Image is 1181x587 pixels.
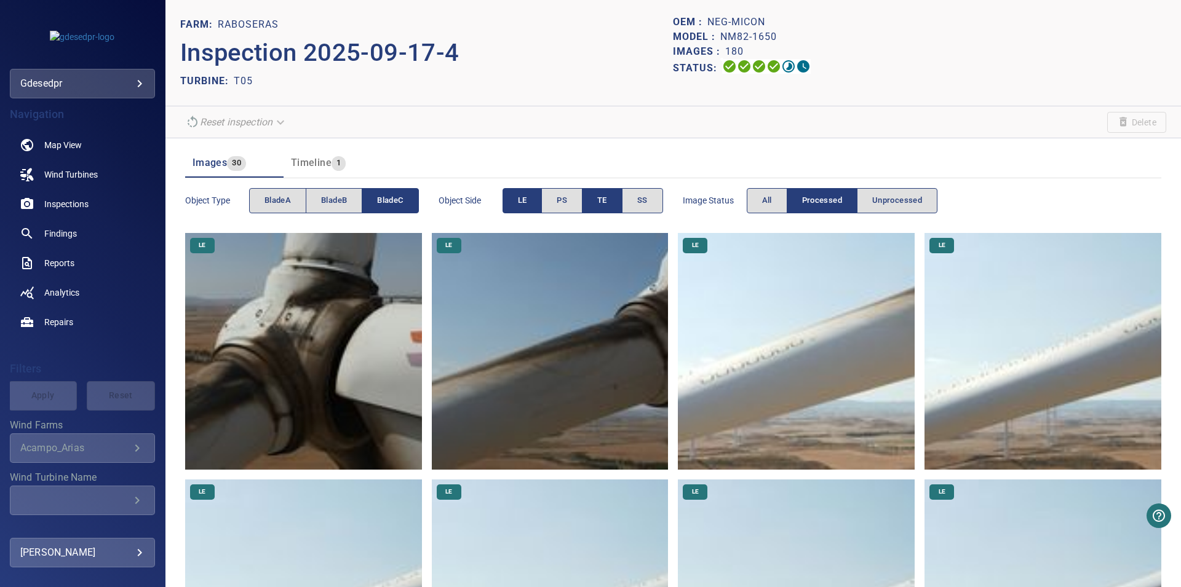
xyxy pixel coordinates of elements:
span: Object Side [439,194,503,207]
span: LE [438,241,459,250]
button: PS [541,188,583,213]
p: Model : [673,30,720,44]
img: gdesedpr-logo [50,31,114,43]
span: SS [637,194,648,208]
span: Object type [185,194,249,207]
p: OEM : [673,15,707,30]
span: Findings [44,227,77,240]
svg: Data Formatted 100% [737,59,752,74]
p: Status: [673,59,722,77]
svg: Uploading 100% [722,59,737,74]
button: LE [503,188,543,213]
a: map noActive [10,130,155,160]
button: bladeC [362,188,418,213]
button: bladeA [249,188,306,213]
span: PS [557,194,567,208]
button: Unprocessed [857,188,937,213]
label: Wind Farms [10,420,155,430]
span: 1 [332,156,346,170]
button: All [747,188,787,213]
a: repairs noActive [10,307,155,337]
div: Acampo_Arias [20,442,130,454]
em: Reset inspection [200,116,272,128]
p: Inspection 2025-09-17-4 [180,34,674,71]
span: LE [191,241,213,250]
button: Processed [787,188,857,213]
div: Reset inspection [180,111,292,133]
span: Timeline [291,157,332,168]
span: Inspections [44,198,89,210]
button: TE [582,188,622,213]
h4: Filters [10,363,155,375]
span: Map View [44,139,82,151]
span: LE [931,487,953,496]
span: TE [597,194,607,208]
span: bladeA [264,194,291,208]
p: Raboseras [218,17,279,32]
span: Reports [44,257,74,269]
span: 30 [227,156,246,170]
div: Unable to reset the inspection due to your user permissions [180,111,292,133]
a: windturbines noActive [10,160,155,189]
h4: Navigation [10,108,155,120]
div: imageStatus [747,188,938,213]
span: Processed [802,194,842,208]
p: T05 [234,74,253,89]
p: NEG-Micon [707,15,765,30]
div: gdesedpr [10,69,155,98]
span: All [762,194,772,208]
span: LE [685,241,706,250]
a: inspections noActive [10,189,155,219]
svg: Classification 0% [796,59,811,74]
span: bladeB [321,194,347,208]
div: Wind Turbine Name [10,486,155,515]
p: NM82-1650 [720,30,777,44]
span: LE [191,487,213,496]
span: LE [931,241,953,250]
div: objectSide [503,188,663,213]
span: LE [518,194,527,208]
div: Wind Farms [10,433,155,463]
p: FARM: [180,17,218,32]
span: Images [193,157,227,168]
span: LE [438,487,459,496]
span: Wind Turbines [44,168,98,181]
span: Image Status [683,194,747,207]
button: bladeB [306,188,362,213]
div: gdesedpr [20,74,145,93]
p: 180 [725,44,744,59]
svg: Matching 11% [781,59,796,74]
div: [PERSON_NAME] [20,543,145,562]
label: Wind Turbine Name [10,473,155,483]
button: SS [622,188,663,213]
a: analytics noActive [10,278,155,307]
svg: Selecting 100% [752,59,766,74]
span: Unprocessed [872,194,922,208]
span: LE [685,487,706,496]
a: reports noActive [10,248,155,278]
a: findings noActive [10,219,155,248]
p: TURBINE: [180,74,234,89]
svg: ML Processing 100% [766,59,781,74]
div: objectType [249,188,419,213]
span: bladeC [377,194,403,208]
p: Images : [673,44,725,59]
span: Unable to delete the inspection due to your user permissions [1107,112,1166,133]
span: Repairs [44,316,73,328]
span: Analytics [44,286,79,299]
